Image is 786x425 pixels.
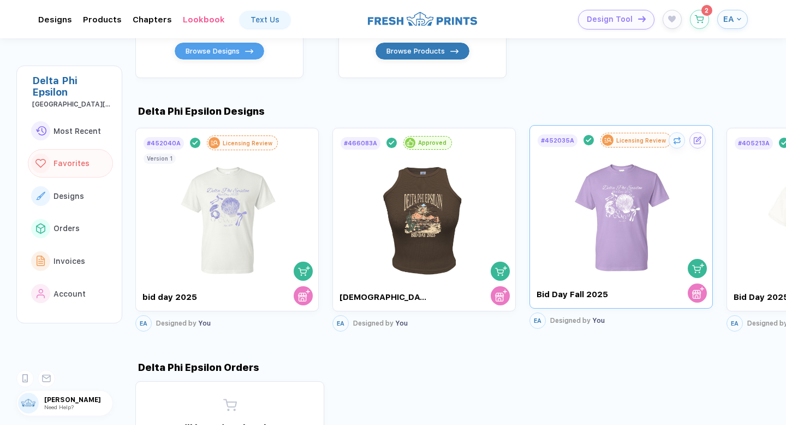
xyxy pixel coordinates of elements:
[701,5,712,16] sup: 2
[142,292,234,302] div: bid day 2025
[298,290,310,302] img: store cart
[53,224,80,233] span: Orders
[578,10,654,29] button: Design Toolicon
[183,15,225,25] div: Lookbook
[44,396,112,404] span: [PERSON_NAME]
[450,49,458,54] img: icon
[332,125,516,334] div: #466083AApprovedshopping cartstore cart [DEMOGRAPHIC_DATA][PERSON_NAME] : [GEOGRAPHIC_DATA][US_ST...
[332,315,349,332] button: EA
[340,292,431,302] div: [DEMOGRAPHIC_DATA][PERSON_NAME] : [GEOGRAPHIC_DATA][US_STATE]
[705,7,708,14] span: 2
[353,320,394,327] span: Designed by
[44,404,74,410] span: Need Help?
[692,287,704,299] img: store cart
[692,262,704,274] img: shopping cart
[135,125,319,334] div: #452040ALicensing Reviewshopping cartstore cart bid day 2025Version 1EADesigned by You
[53,192,84,200] span: Designs
[147,155,172,162] div: Version 1
[337,320,344,327] span: EA
[541,137,574,144] div: # 452035A
[731,320,739,327] span: EA
[186,46,240,56] span: Browse Designs
[688,284,707,303] button: store cart
[53,127,101,135] span: Most Recent
[36,192,45,200] img: link to icon
[140,320,147,327] span: EA
[363,151,486,279] img: 7bebc375-380e-4564-9ed9-93b38452f9db_nt_front_1744642818933.jpg
[240,11,290,28] a: Text Us
[495,290,507,302] img: store cart
[28,149,113,178] button: link to iconFavorites
[156,320,196,327] span: Designed by
[245,49,253,54] img: icon
[717,10,748,29] button: EA
[491,262,510,281] button: shopping cart
[35,126,46,135] img: link to icon
[36,223,45,233] img: link to icon
[738,140,770,147] div: # 405213A
[587,15,633,24] span: Design Tool
[183,15,225,25] div: LookbookToggle dropdown menu chapters
[294,286,313,305] button: store cart
[298,265,310,277] img: shopping cart
[133,15,172,25] div: ChaptersToggle dropdown menu chapters
[251,15,279,24] div: Text Us
[491,286,510,305] button: store cart
[723,14,734,24] span: EA
[560,148,683,276] img: 59891700-5b81-4f2d-91b9-773fe3cb08f6_nt_front_1742912084694.jpg
[53,290,86,298] span: Account
[529,312,546,329] button: EA
[38,15,72,25] div: DesignsToggle dropdown menu
[37,289,45,299] img: link to icon
[688,259,707,278] button: shopping cart
[37,256,45,266] img: link to icon
[166,151,289,279] img: a37b0ea2-bea4-4dc6-8485-5ecfc559ba7d_nt_front_1752196565872.jpg
[529,125,713,334] div: #452035ALicensing Reviewshopping cartstore cart Bid Day Fall 2025EADesigned by You
[534,317,541,324] span: EA
[537,290,628,299] div: Bid Day Fall 2025
[156,320,211,327] div: You
[83,15,122,25] div: ProductsToggle dropdown menu
[344,140,377,147] div: # 466083A
[135,105,265,117] div: Delta Phi Epsilon Designs
[32,101,113,108] div: University of Rhode Island
[35,159,46,168] img: link to icon
[386,46,445,56] span: Browse Products
[135,362,259,373] div: Delta Phi Epsilon Orders
[174,42,264,60] button: Browse Designsicon
[28,215,113,243] button: link to iconOrders
[135,315,152,332] button: EA
[368,10,477,27] img: logo
[28,182,113,210] button: link to iconDesigns
[353,320,408,327] div: You
[550,317,591,324] span: Designed by
[495,265,507,277] img: shopping cart
[18,393,39,414] img: user profile
[616,137,666,144] div: Licensing Review
[638,16,646,22] img: icon
[375,42,469,60] button: Browse Productsicon
[53,159,90,168] span: Favorites
[28,280,113,308] button: link to iconAccount
[550,317,605,324] div: You
[53,257,85,265] span: Invoices
[28,117,113,145] button: link to iconMost Recent
[32,75,113,98] div: Delta Phi Epsilon
[727,315,743,332] button: EA
[147,140,181,147] div: # 452040A
[28,247,113,275] button: link to iconInvoices
[294,262,313,281] button: shopping cart
[223,140,272,146] div: Licensing Review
